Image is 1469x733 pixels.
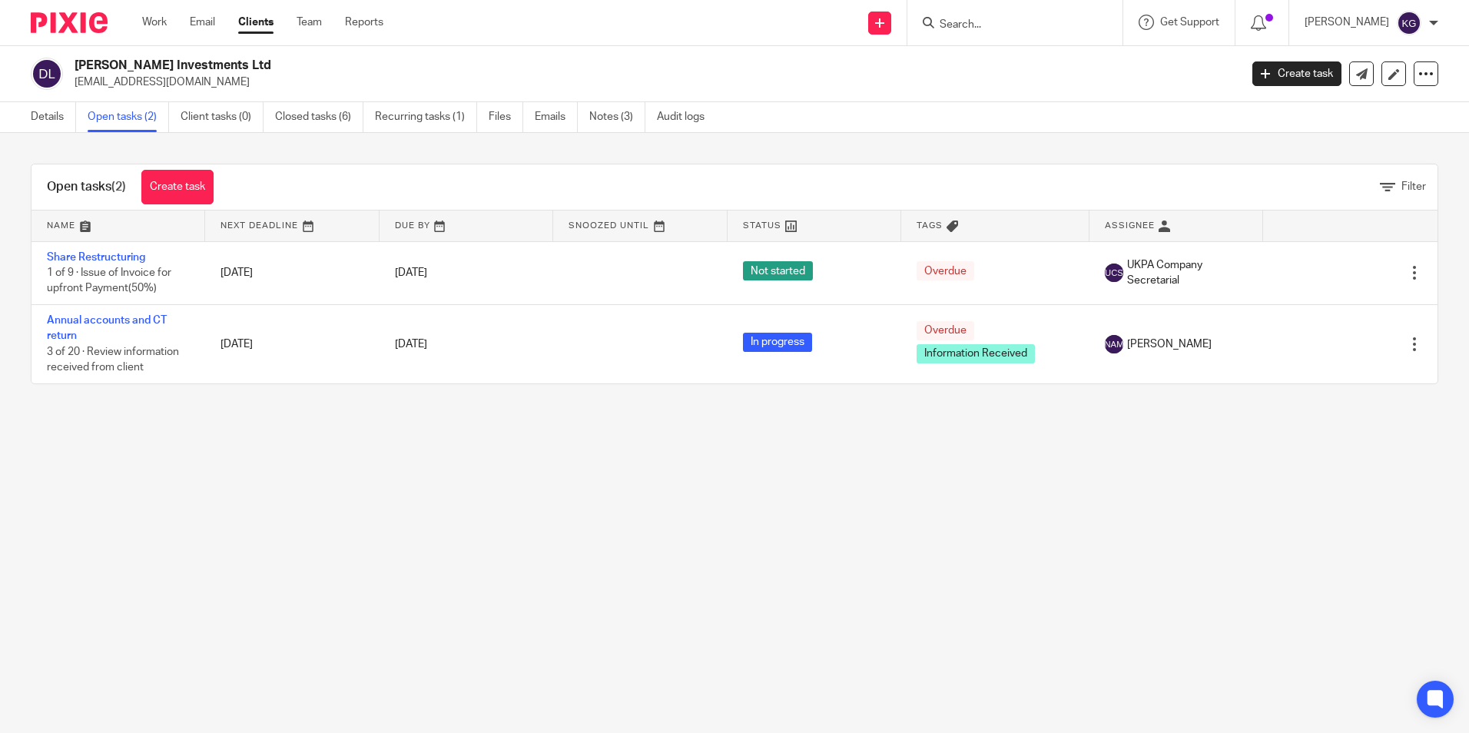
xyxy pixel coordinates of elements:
a: Files [489,102,523,132]
h1: Open tasks [47,179,126,195]
a: Closed tasks (6) [275,102,363,132]
a: Create task [141,170,214,204]
span: 1 of 9 · Issue of Invoice for upfront Payment(50%) [47,267,171,294]
span: [DATE] [395,267,427,278]
a: Share Restructuring [47,252,145,263]
a: Client tasks (0) [181,102,264,132]
td: [DATE] [205,241,379,304]
span: 3 of 20 · Review information received from client [47,347,179,373]
span: Status [743,221,781,230]
span: In progress [743,333,812,352]
a: Email [190,15,215,30]
a: Work [142,15,167,30]
a: Clients [238,15,274,30]
a: Open tasks (2) [88,102,169,132]
a: Reports [345,15,383,30]
p: [EMAIL_ADDRESS][DOMAIN_NAME] [75,75,1229,90]
h2: [PERSON_NAME] Investments Ltd [75,58,998,74]
span: Overdue [917,321,974,340]
img: svg%3E [31,58,63,90]
a: Create task [1252,61,1341,86]
a: Annual accounts and CT return [47,315,167,341]
a: Team [297,15,322,30]
img: svg%3E [1105,335,1123,353]
a: Audit logs [657,102,716,132]
span: (2) [111,181,126,193]
span: UKPA Company Secretarial [1127,257,1248,289]
a: Emails [535,102,578,132]
td: [DATE] [205,304,379,383]
span: [DATE] [395,339,427,350]
a: Details [31,102,76,132]
span: Snoozed Until [569,221,649,230]
img: svg%3E [1397,11,1421,35]
img: Pixie [31,12,108,33]
span: Information Received [917,344,1035,363]
input: Search [938,18,1076,32]
span: Filter [1401,181,1426,192]
a: Recurring tasks (1) [375,102,477,132]
span: Not started [743,261,813,280]
p: [PERSON_NAME] [1305,15,1389,30]
img: svg%3E [1105,264,1123,282]
a: Notes (3) [589,102,645,132]
span: Overdue [917,261,974,280]
span: Get Support [1160,17,1219,28]
span: Tags [917,221,943,230]
span: [PERSON_NAME] [1127,337,1212,352]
